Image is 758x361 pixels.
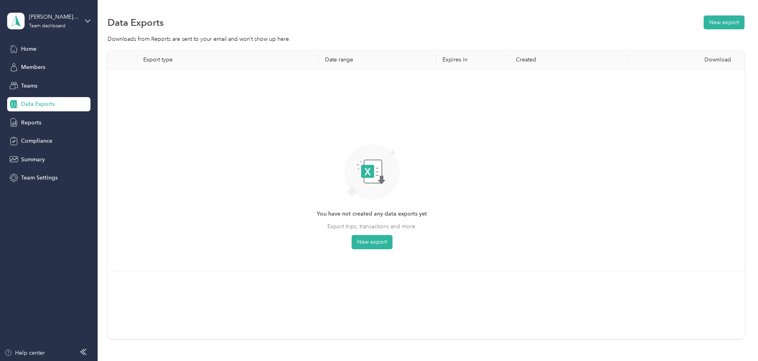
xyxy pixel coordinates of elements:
[4,349,45,357] button: Help center
[633,56,738,63] div: Download
[327,222,417,231] span: Export trips, transactions and more.
[29,13,79,21] div: [PERSON_NAME] Team
[319,50,436,70] th: Date range
[21,137,52,145] span: Compliance
[21,82,37,90] span: Teams
[29,24,65,29] div: Team dashboard
[317,210,427,218] span: You have not created any data exports yet
[21,118,41,127] span: Reports
[704,15,745,29] button: New export
[714,317,758,361] iframe: Everlance-gr Chat Button Frame
[137,50,319,70] th: Export type
[108,18,164,27] h1: Data Exports
[510,50,627,70] th: Created
[21,63,45,71] span: Members
[21,174,58,182] span: Team Settings
[436,50,510,70] th: Expires in
[21,155,45,164] span: Summary
[21,100,55,108] span: Data Exports
[21,45,37,53] span: Home
[352,235,392,249] button: New export
[108,35,745,43] div: Downloads from Reports are sent to your email and won’t show up here.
